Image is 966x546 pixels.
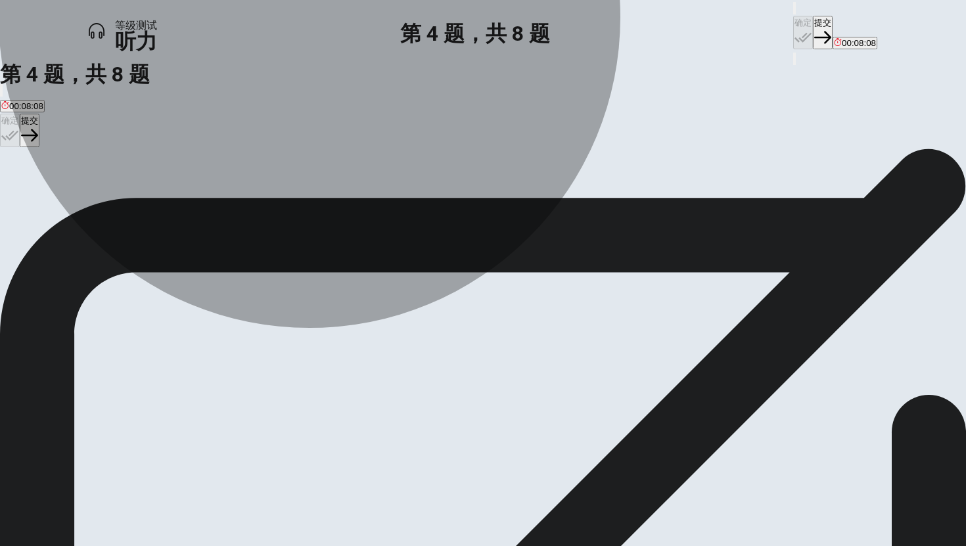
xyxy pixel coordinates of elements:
span: 00:08:08 [9,101,43,111]
span: 00:08:08 [842,38,876,48]
h1: 第 4 题，共 8 题 [400,26,550,41]
button: 确定 [793,16,813,49]
button: 提交 [20,114,39,147]
h1: 听力 [115,34,157,49]
span: 等级测试 [115,18,157,34]
button: 提交 [813,16,833,49]
button: 00:08:08 [833,37,877,49]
